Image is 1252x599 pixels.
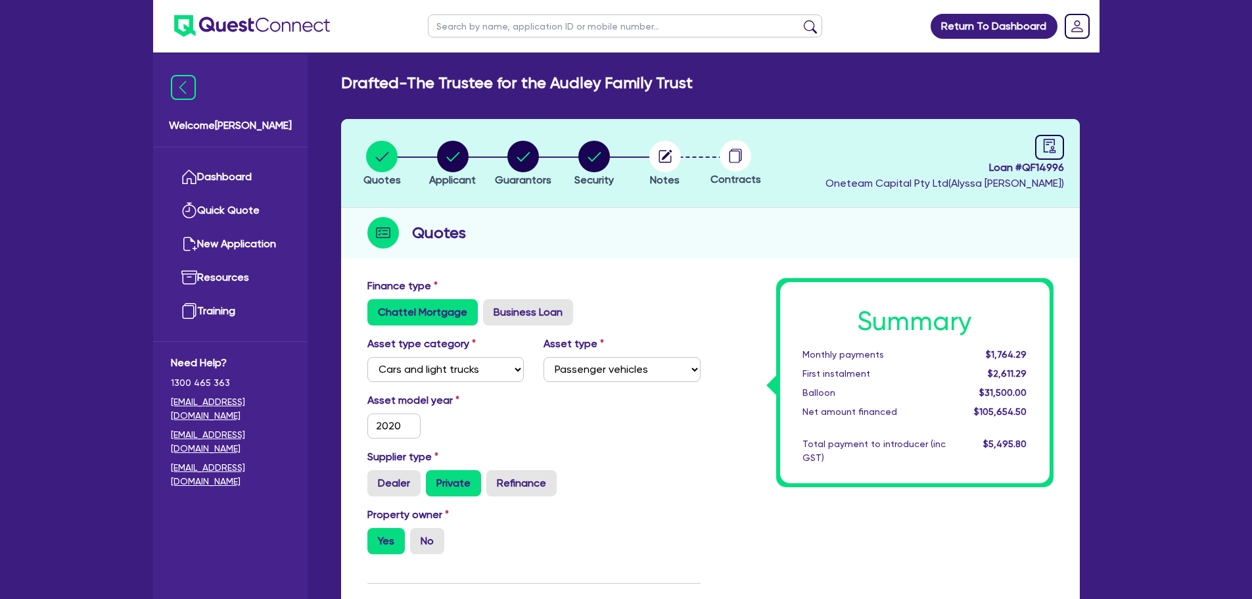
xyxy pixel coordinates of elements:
[486,470,557,496] label: Refinance
[428,14,822,37] input: Search by name, application ID or mobile number...
[181,270,197,285] img: resources
[974,406,1027,417] span: $105,654.50
[931,14,1057,39] a: Return To Dashboard
[181,303,197,319] img: training
[483,299,573,325] label: Business Loan
[174,15,330,37] img: quest-connect-logo-blue
[494,140,552,189] button: Guarantors
[171,355,290,371] span: Need Help?
[574,174,614,186] span: Security
[171,261,290,295] a: Resources
[986,349,1027,360] span: $1,764.29
[363,140,402,189] button: Quotes
[358,393,534,408] label: Asset model year
[171,295,290,328] a: Training
[825,177,1064,189] span: Oneteam Capital Pty Ltd ( Alyssa [PERSON_NAME] )
[367,336,476,352] label: Asset type category
[410,528,444,554] label: No
[650,174,680,186] span: Notes
[793,367,956,381] div: First instalment
[825,160,1064,176] span: Loan # QF14996
[793,386,956,400] div: Balloon
[169,118,292,133] span: Welcome [PERSON_NAME]
[367,299,478,325] label: Chattel Mortgage
[979,387,1027,398] span: $31,500.00
[495,174,551,186] span: Guarantors
[367,217,399,249] img: step-icon
[171,160,290,194] a: Dashboard
[367,470,421,496] label: Dealer
[171,75,196,100] img: icon-menu-close
[793,437,956,465] div: Total payment to introducer (inc GST)
[412,221,466,245] h2: Quotes
[341,74,693,93] h2: Drafted - The Trustee for the Audley Family Trust
[802,306,1027,337] h1: Summary
[429,174,476,186] span: Applicant
[1042,139,1057,153] span: audit
[171,461,290,489] a: [EMAIL_ADDRESS][DOMAIN_NAME]
[793,405,956,419] div: Net amount financed
[426,470,481,496] label: Private
[793,348,956,362] div: Monthly payments
[1060,9,1094,43] a: Dropdown toggle
[363,174,401,186] span: Quotes
[171,228,290,261] a: New Application
[171,395,290,423] a: [EMAIL_ADDRESS][DOMAIN_NAME]
[710,173,761,185] span: Contracts
[367,528,405,554] label: Yes
[367,449,438,465] label: Supplier type
[983,439,1027,449] span: $5,495.80
[181,203,197,218] img: quick-quote
[649,140,682,189] button: Notes
[544,336,604,352] label: Asset type
[181,236,197,252] img: new-application
[429,140,476,189] button: Applicant
[367,278,438,294] label: Finance type
[171,194,290,228] a: Quick Quote
[1035,135,1064,160] a: audit
[988,368,1027,379] span: $2,611.29
[367,507,449,523] label: Property owner
[171,428,290,456] a: [EMAIL_ADDRESS][DOMAIN_NAME]
[171,376,290,390] span: 1300 465 363
[574,140,614,189] button: Security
